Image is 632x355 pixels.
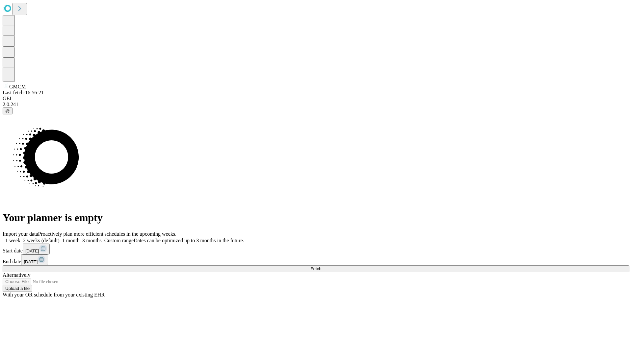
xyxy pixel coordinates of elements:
[23,238,60,243] span: 2 weeks (default)
[3,102,629,107] div: 2.0.241
[21,254,48,265] button: [DATE]
[24,259,38,264] span: [DATE]
[3,96,629,102] div: GEI
[3,272,30,278] span: Alternatively
[9,84,26,89] span: GMCM
[310,266,321,271] span: Fetch
[3,212,629,224] h1: Your planner is empty
[3,254,629,265] div: End date
[3,265,629,272] button: Fetch
[23,244,50,254] button: [DATE]
[3,231,38,237] span: Import your data
[82,238,102,243] span: 3 months
[134,238,244,243] span: Dates can be optimized up to 3 months in the future.
[5,238,20,243] span: 1 week
[5,108,10,113] span: @
[38,231,176,237] span: Proactively plan more efficient schedules in the upcoming weeks.
[3,90,44,95] span: Last fetch: 16:56:21
[3,292,105,297] span: With your OR schedule from your existing EHR
[62,238,80,243] span: 1 month
[3,244,629,254] div: Start date
[104,238,134,243] span: Custom range
[3,107,13,114] button: @
[25,248,39,253] span: [DATE]
[3,285,32,292] button: Upload a file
